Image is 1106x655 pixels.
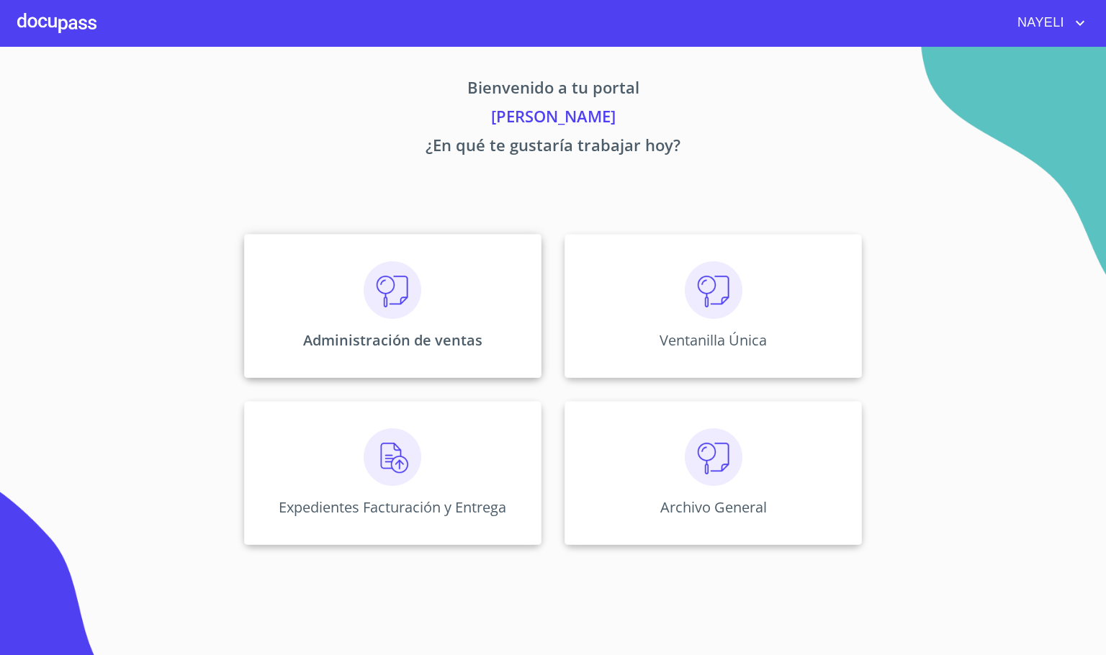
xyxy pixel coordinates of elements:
p: ¿En qué te gustaría trabajar hoy? [109,133,997,162]
p: Bienvenido a tu portal [109,76,997,104]
p: Archivo General [660,497,767,517]
p: Administración de ventas [303,330,482,350]
img: consulta.png [685,428,742,486]
p: [PERSON_NAME] [109,104,997,133]
img: consulta.png [364,261,421,319]
p: Expedientes Facturación y Entrega [279,497,506,517]
button: account of current user [1007,12,1089,35]
p: Ventanilla Única [660,330,767,350]
img: consulta.png [685,261,742,319]
span: NAYELI [1007,12,1071,35]
img: carga.png [364,428,421,486]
